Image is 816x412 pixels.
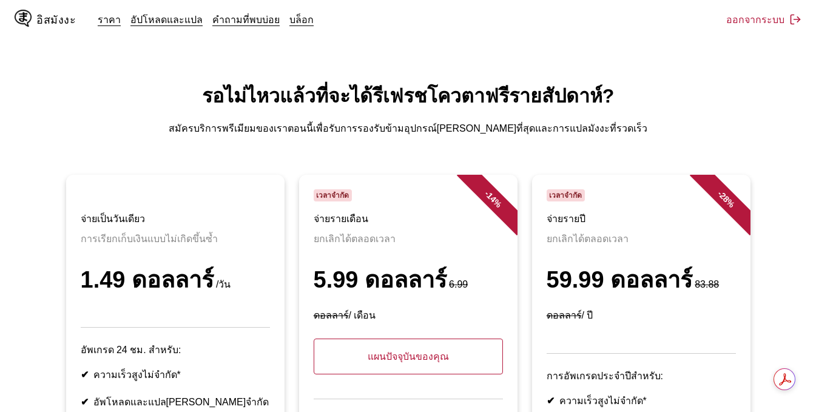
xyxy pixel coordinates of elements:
a: โลโก้ IsMangaอิสมังงะ [15,10,98,29]
font: / เดือน [349,310,376,320]
img: ออกจากระบบ [789,13,801,25]
font: 28 [718,191,731,204]
font: - [715,189,724,198]
font: ยกเลิกได้ตลอดเวลา [547,234,629,244]
font: จ่ายรายเดือน [314,214,368,224]
font: ความเร็วสูงไม่จำกัด* [559,396,647,406]
font: % [724,197,737,209]
a: คำถามที่พบบ่อย [212,13,280,25]
font: สมัครบริการพรีเมียมของเราตอนนี้เพื่อรับการรองรับข้ามอุปกรณ์[PERSON_NAME]ที่สุดและการแปลมังงะที่รว... [169,123,648,133]
font: การเรียกเก็บเงินแบบไม่เกิดขึ้นซ้ำ [81,234,218,244]
button: ออกจากระบบ [726,12,801,27]
font: ✔ [547,396,555,406]
a: อัปโหลดและแปล [130,13,203,25]
font: /วัน [216,279,231,289]
font: % [491,197,504,209]
font: 59.99 ดอลลาร์ [547,267,693,292]
font: จ่ายรายปี [547,214,585,224]
a: บล็อก [289,13,314,25]
img: โลโก้ IsManga [15,10,32,27]
font: ความเร็วสูงไม่จำกัด* [93,370,181,380]
font: อิสมังงะ [36,14,76,25]
font: จ่ายเป็นวันเดียว [81,214,145,224]
font: รอไม่ไหวแล้วที่จะได้รีเฟรชโควตาฟรีรายสัปดาห์? [202,85,615,107]
font: เวลาจำกัด [316,191,349,200]
font: ✔ [81,397,89,407]
font: แผนปัจจุบันของคุณ [368,351,449,362]
font: - [482,189,491,198]
font: ยกเลิกได้ตลอดเวลา [314,234,396,244]
font: อัพโหลดและแปล[PERSON_NAME]จำกัด [93,397,269,407]
font: 1.49 ดอลลาร์ [81,267,214,292]
font: อัพเกรด 24 ชม. สำหรับ: [81,345,181,355]
font: 14 [485,191,498,204]
font: ✔ [81,370,89,380]
font: เวลาจำกัด [549,191,582,200]
font: 5.99 ดอลลาร์ [314,267,447,292]
font: การอัพเกรดประจำปีสำหรับ: [547,371,663,381]
a: ราคา [98,13,121,25]
font: ออกจากระบบ [726,13,784,25]
font: / ปี [582,310,593,320]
